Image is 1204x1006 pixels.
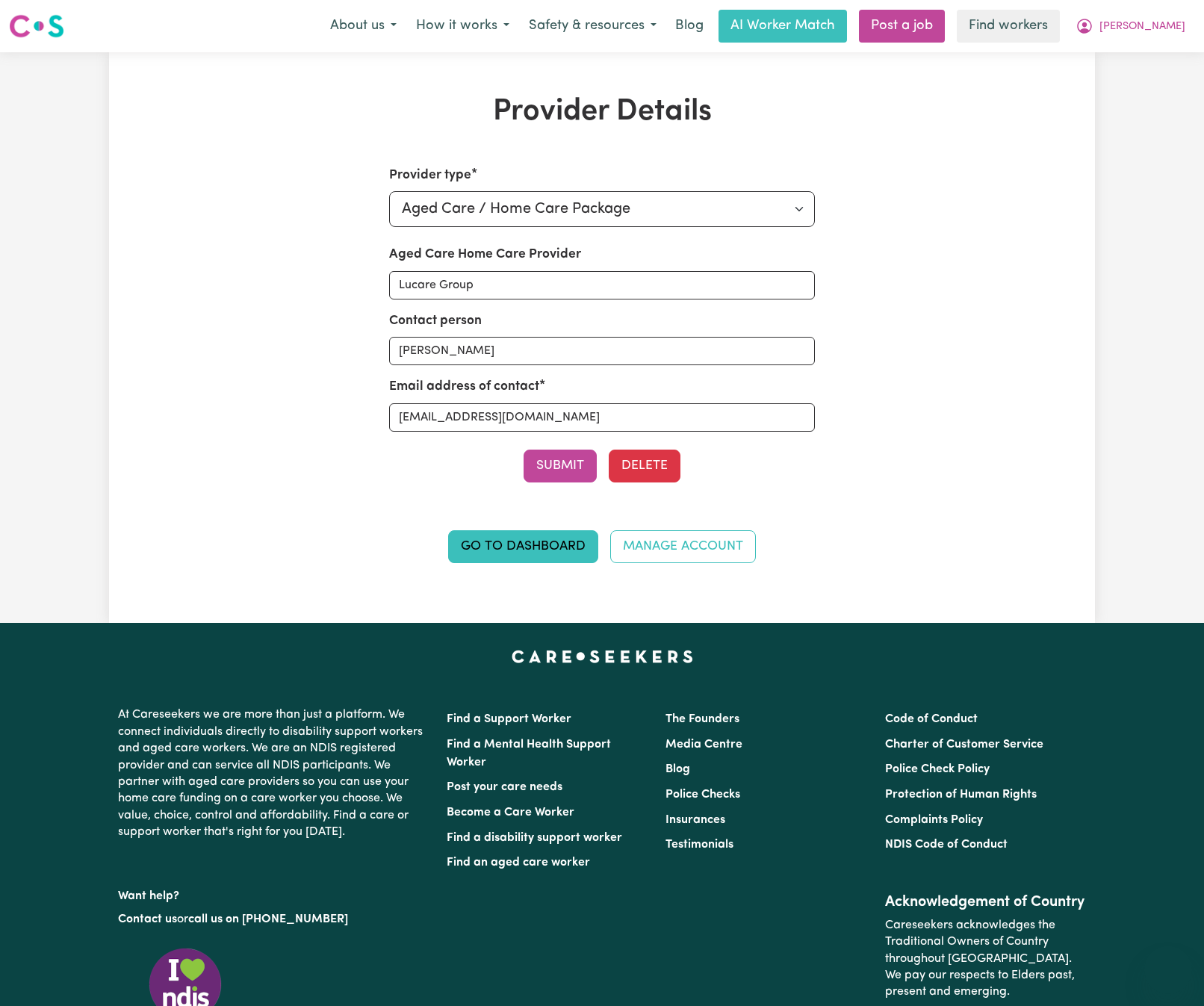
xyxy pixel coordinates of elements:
a: Find a disability support worker [447,832,622,844]
a: Police Check Policy [885,763,990,775]
label: Aged Care Home Care Provider [389,245,581,264]
button: My Account [1066,10,1195,42]
p: At Careseekers we are more than just a platform. We connect individuals directly to disability su... [118,701,429,846]
a: AI Worker Match [719,10,847,43]
a: Blog [666,10,713,43]
a: Complaints Policy [885,814,983,826]
input: e.g. Organisation X Ltd. [389,271,816,299]
a: Find workers [957,10,1060,43]
a: Manage Account [610,530,756,563]
button: About us [320,10,406,42]
a: Testimonials [665,839,733,851]
a: call us on [PHONE_NUMBER] [188,913,348,925]
a: Go to Dashboard [448,530,598,563]
label: Contact person [389,311,482,331]
a: Careseekers home page [512,650,693,662]
a: Post your care needs [447,781,562,793]
a: Find a Support Worker [447,713,571,725]
button: Delete [609,450,680,482]
label: Provider type [389,166,471,185]
button: Submit [524,450,597,482]
input: e.g. lindsay.jones@orgx.com.au [389,403,816,432]
a: Charter of Customer Service [885,739,1043,751]
button: Safety & resources [519,10,666,42]
a: Contact us [118,913,177,925]
h2: Acknowledgement of Country [885,893,1086,911]
a: Code of Conduct [885,713,978,725]
span: [PERSON_NAME] [1099,19,1185,35]
a: The Founders [665,713,739,725]
a: Blog [665,763,690,775]
h1: Provider Details [282,94,922,130]
iframe: Button to launch messaging window [1144,946,1192,994]
img: Careseekers logo [9,13,64,40]
a: Insurances [665,814,725,826]
label: Email address of contact [389,377,539,397]
a: NDIS Code of Conduct [885,839,1008,851]
p: Want help? [118,882,429,904]
a: Become a Care Worker [447,807,574,819]
p: or [118,905,429,934]
a: Media Centre [665,739,742,751]
a: Post a job [859,10,945,43]
a: Protection of Human Rights [885,789,1037,801]
button: How it works [406,10,519,42]
a: Careseekers logo [9,9,64,43]
input: e.g. Lindsay Jones [389,337,816,365]
a: Find a Mental Health Support Worker [447,739,611,769]
a: Police Checks [665,789,740,801]
a: Find an aged care worker [447,857,590,869]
